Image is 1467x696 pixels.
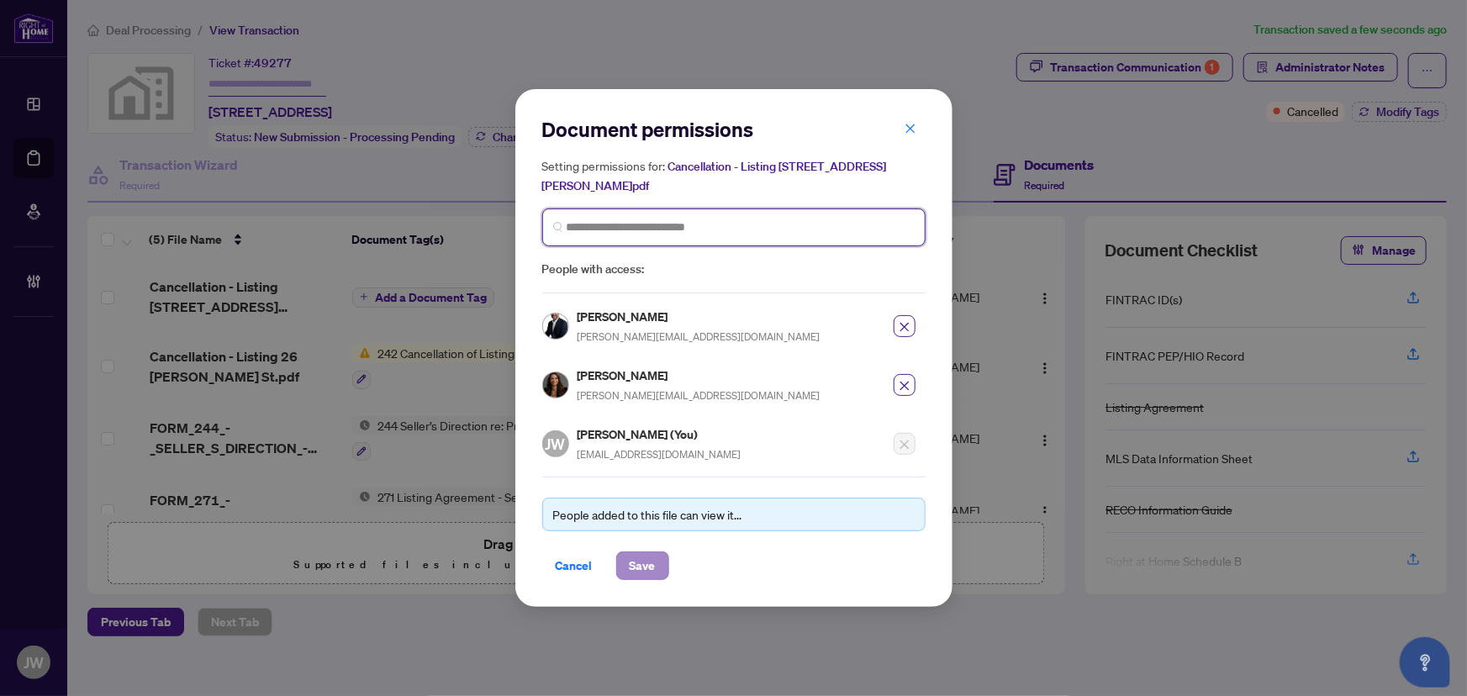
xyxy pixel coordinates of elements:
h5: [PERSON_NAME] [578,366,821,385]
span: close [899,380,910,392]
span: Save [630,552,656,579]
img: Profile Icon [543,372,568,398]
button: Cancel [542,551,606,580]
span: JW [546,432,566,456]
span: close [905,123,916,134]
h5: Setting permissions for: [542,156,926,195]
span: close [899,321,910,333]
button: Open asap [1400,637,1450,688]
span: Cancel [556,552,593,579]
h2: Document permissions [542,116,926,143]
img: Profile Icon [543,314,568,339]
button: Save [616,551,669,580]
span: [EMAIL_ADDRESS][DOMAIN_NAME] [578,448,741,461]
span: [PERSON_NAME][EMAIL_ADDRESS][DOMAIN_NAME] [578,389,821,402]
span: Cancellation - Listing [STREET_ADDRESS][PERSON_NAME]pdf [542,159,887,193]
h5: [PERSON_NAME] [578,307,821,326]
div: People added to this file can view it... [553,505,915,524]
span: [PERSON_NAME][EMAIL_ADDRESS][DOMAIN_NAME] [578,330,821,343]
img: search_icon [553,222,563,232]
h5: [PERSON_NAME] (You) [578,424,741,444]
span: People with access: [542,260,926,279]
